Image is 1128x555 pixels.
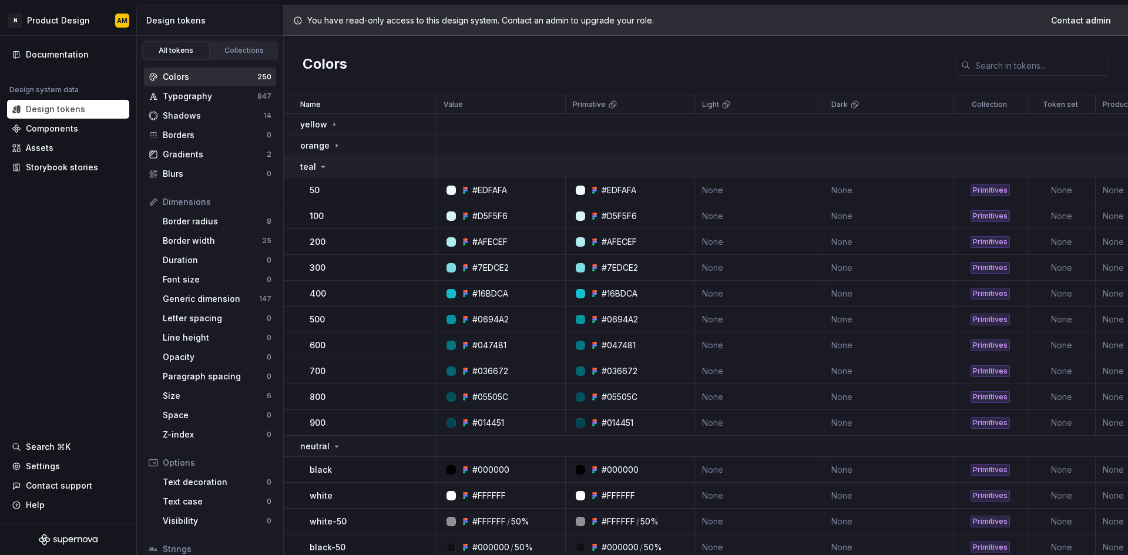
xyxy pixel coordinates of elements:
td: None [824,483,954,509]
div: Dimensions [163,196,271,208]
a: Assets [7,139,129,157]
p: 900 [310,417,325,429]
a: Typography847 [144,87,276,106]
div: Typography [163,90,257,102]
a: Opacity0 [158,348,276,366]
div: Visibility [163,515,267,527]
a: Colors250 [144,68,276,86]
div: Primitives [971,365,1010,377]
div: 0 [267,314,271,323]
a: Shadows14 [144,106,276,125]
p: Name [300,100,321,109]
div: Space [163,409,267,421]
a: Font size0 [158,270,276,289]
a: Z-index0 [158,425,276,444]
div: #16BDCA [602,288,637,300]
div: Line height [163,332,267,344]
div: Duration [163,254,267,266]
div: 50% [515,541,533,553]
div: #FFFFFF [602,490,635,502]
td: None [824,229,954,255]
div: 0 [267,430,271,439]
td: None [1028,307,1096,332]
div: / [640,541,643,553]
p: Value [444,100,463,109]
td: None [824,410,954,436]
div: Border width [163,235,262,247]
td: None [1028,332,1096,358]
a: Generic dimension147 [158,290,276,308]
div: 0 [267,169,271,179]
div: Gradients [163,149,267,160]
button: Help [7,496,129,514]
div: Design tokens [26,103,85,115]
div: #AFECEF [472,236,508,248]
div: Documentation [26,49,89,60]
a: Gradients2 [144,145,276,164]
div: Primitives [971,184,1010,196]
button: NProduct DesignAM [2,8,134,33]
div: Components [26,123,78,134]
div: Size [163,390,267,402]
a: Documentation [7,45,129,64]
td: None [695,255,824,281]
div: Design tokens [146,15,278,26]
p: yellow [300,119,327,130]
a: Paragraph spacing0 [158,367,276,386]
td: None [695,281,824,307]
div: Font size [163,274,267,285]
a: Space0 [158,406,276,425]
div: #014451 [602,417,633,429]
div: 0 [267,255,271,265]
div: #EDFAFA [602,184,636,196]
input: Search in tokens... [971,55,1109,76]
svg: Supernova Logo [39,534,98,546]
td: None [1028,281,1096,307]
div: 847 [257,92,271,101]
div: #D5F5F6 [472,210,508,222]
button: Search ⌘K [7,438,129,456]
div: 2 [267,150,271,159]
div: Settings [26,460,60,472]
td: None [824,281,954,307]
div: Letter spacing [163,312,267,324]
div: Design system data [9,85,79,95]
td: None [1028,483,1096,509]
a: Components [7,119,129,138]
div: Z-index [163,429,267,440]
div: 0 [267,275,271,284]
div: Primitives [971,417,1010,429]
td: None [824,307,954,332]
div: Primitives [971,464,1010,476]
td: None [1028,358,1096,384]
div: #16BDCA [472,288,508,300]
div: Primitives [971,314,1010,325]
p: Light [702,100,719,109]
a: Design tokens [7,100,129,119]
p: black [310,464,332,476]
a: Line height0 [158,328,276,347]
td: None [1028,229,1096,255]
td: None [1028,203,1096,229]
td: None [695,509,824,534]
div: #05505C [602,391,637,403]
div: 0 [267,333,271,342]
div: Collections [215,46,274,55]
p: You have read-only access to this design system. Contact an admin to upgrade your role. [307,15,654,26]
div: 0 [267,516,271,526]
p: 300 [310,262,325,274]
p: 400 [310,288,326,300]
div: Primitives [971,391,1010,403]
div: Primitives [971,339,1010,351]
a: Duration0 [158,251,276,270]
a: Letter spacing0 [158,309,276,328]
p: 800 [310,391,325,403]
div: Text case [163,496,267,507]
td: None [695,457,824,483]
div: Opacity [163,351,267,363]
a: Text case0 [158,492,276,511]
div: / [507,516,510,527]
div: 147 [259,294,271,304]
a: Border radius8 [158,212,276,231]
